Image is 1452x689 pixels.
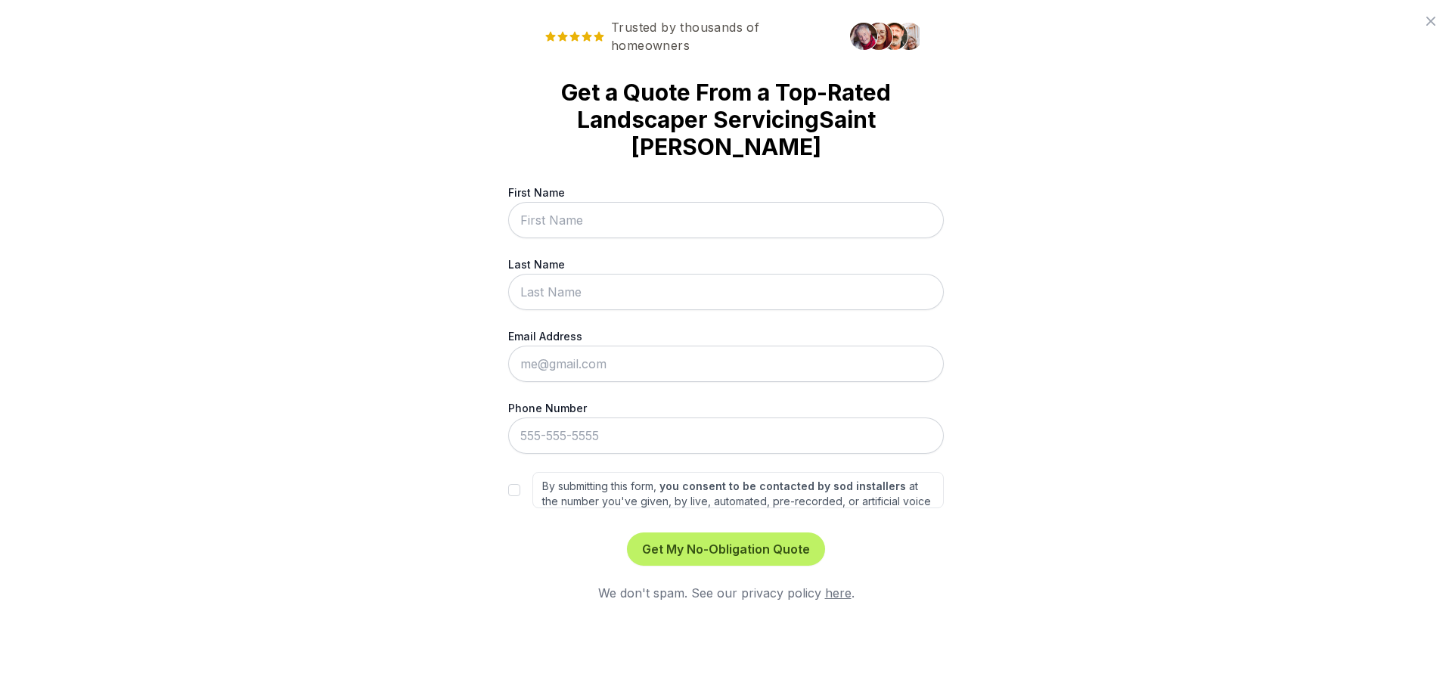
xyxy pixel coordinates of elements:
input: Last Name [508,274,944,310]
div: We don't spam. See our privacy policy . [508,584,944,602]
label: First Name [508,185,944,200]
button: Get My No-Obligation Quote [627,532,825,566]
input: First Name [508,202,944,238]
label: Last Name [508,256,944,272]
a: here [825,585,852,601]
span: Trusted by thousands of homeowners [532,18,841,54]
input: me@gmail.com [508,346,944,382]
label: By submitting this form, at the number you've given, by live, automated, pre-recorded, or artific... [532,472,944,508]
label: Email Address [508,328,944,344]
input: 555-555-5555 [508,417,944,454]
label: Phone Number [508,400,944,416]
strong: Get a Quote From a Top-Rated Landscaper Servicing Saint [PERSON_NAME] [532,79,920,160]
strong: you consent to be contacted by sod installers [659,480,906,492]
